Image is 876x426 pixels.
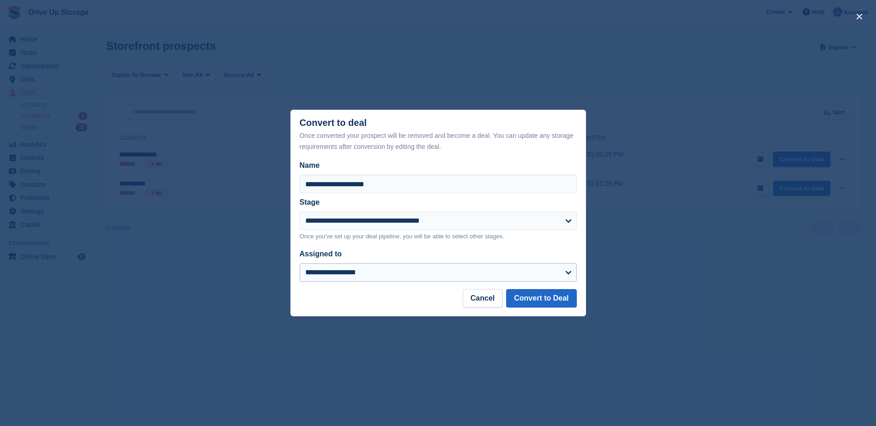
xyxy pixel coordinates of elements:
button: Cancel [463,289,502,308]
label: Stage [300,198,320,206]
button: close [852,9,867,24]
label: Name [300,160,577,171]
p: Once you've set up your deal pipeline, you will be able to select other stages. [300,232,577,241]
div: Once converted your prospect will be removed and become a deal. You can update any storage requir... [300,130,577,152]
div: Convert to deal [300,118,577,152]
button: Convert to Deal [506,289,576,308]
label: Assigned to [300,250,342,258]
